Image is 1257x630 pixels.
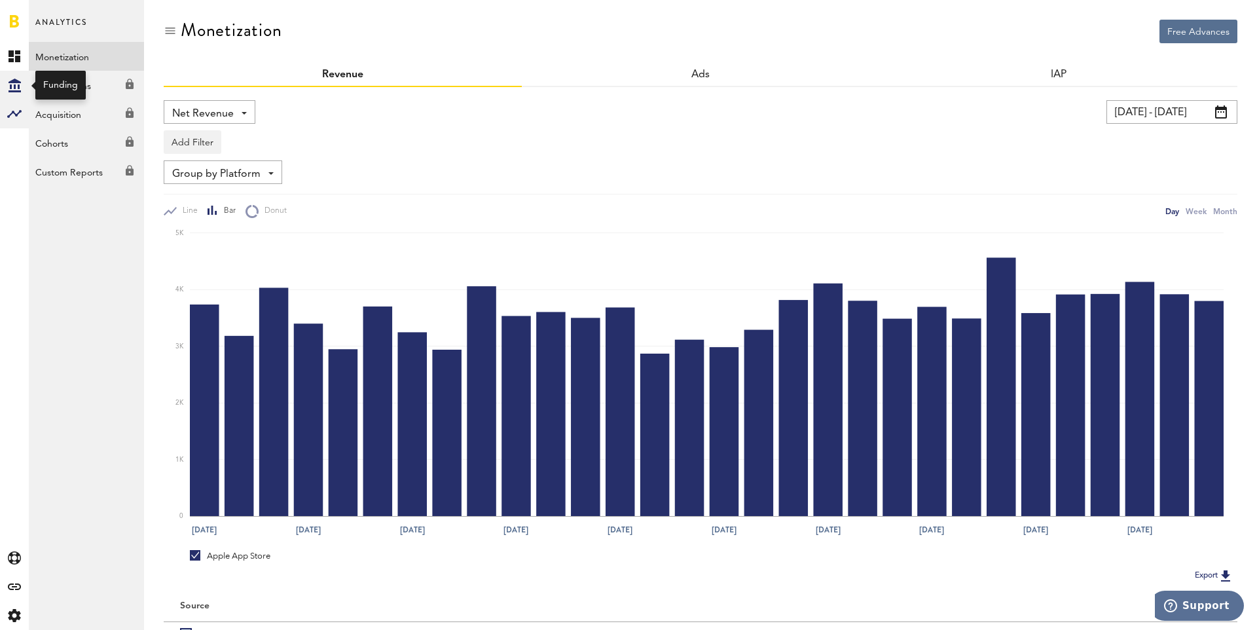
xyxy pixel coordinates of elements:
[175,456,184,463] text: 1K
[322,69,363,80] a: Revenue
[172,103,234,125] span: Net Revenue
[177,206,198,217] span: Line
[1159,20,1237,43] button: Free Advances
[919,524,944,536] text: [DATE]
[712,524,737,536] text: [DATE]
[1218,568,1233,584] img: Export
[179,513,183,519] text: 0
[503,524,528,536] text: [DATE]
[218,206,236,217] span: Bar
[43,79,78,92] div: Funding
[192,524,217,536] text: [DATE]
[29,157,144,186] a: Custom Reports
[175,343,184,350] text: 3K
[181,20,282,41] div: Monetization
[608,524,632,536] text: [DATE]
[175,399,184,406] text: 2K
[1213,204,1237,218] div: Month
[29,100,144,128] a: Acquisition
[190,550,270,562] div: Apple App Store
[29,71,144,100] a: Subscriptions
[1191,567,1237,584] button: Export
[175,230,184,236] text: 5K
[1051,69,1066,80] a: IAP
[1186,204,1207,218] div: Week
[296,524,321,536] text: [DATE]
[180,601,209,612] div: Source
[29,42,144,71] a: Monetization
[172,163,261,185] span: Group by Platform
[1165,204,1179,218] div: Day
[35,14,87,42] span: Analytics
[1023,524,1048,536] text: [DATE]
[29,128,144,157] a: Cohorts
[400,524,425,536] text: [DATE]
[1155,591,1244,623] iframe: Opens a widget where you can find more information
[816,524,841,536] text: [DATE]
[259,206,287,217] span: Donut
[164,130,221,154] button: Add Filter
[717,601,1221,612] div: Period total
[1127,524,1152,536] text: [DATE]
[175,286,184,293] text: 4K
[691,69,710,80] span: Ads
